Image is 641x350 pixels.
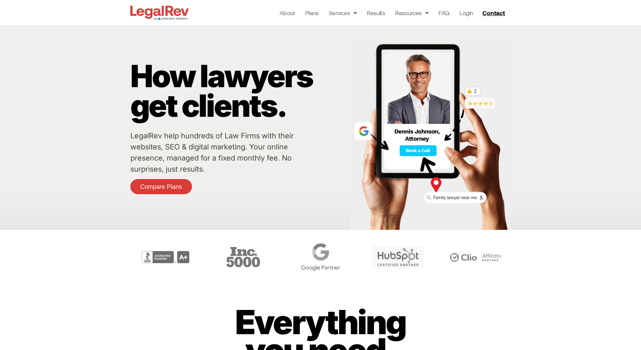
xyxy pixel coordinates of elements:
div: 3 / 6 [206,240,280,274]
a: About [280,8,295,17]
div: 2 / 6 [129,240,203,274]
a: Compare Plans [130,179,192,194]
a: Plans [305,8,319,17]
div: Carousel [129,240,513,274]
a: Contact [480,7,509,18]
a: FAQ [439,8,449,17]
div: 5 / 6 [361,240,435,274]
a: Login [459,8,473,17]
a: Services [329,8,357,17]
div: 6 / 6 [439,240,513,274]
span: Compare Plans [140,184,182,190]
span: Contact [482,10,505,16]
p: How lawyers get clients. [130,61,347,120]
a: Resources [395,8,428,17]
a: LegalRev help hundreds of Law Firms with their websites, SEO & digital marketing. Your online pre... [130,131,294,173]
div: 4 / 6 [284,240,358,274]
nav: Menu [280,8,473,17]
a: Results [367,8,385,17]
